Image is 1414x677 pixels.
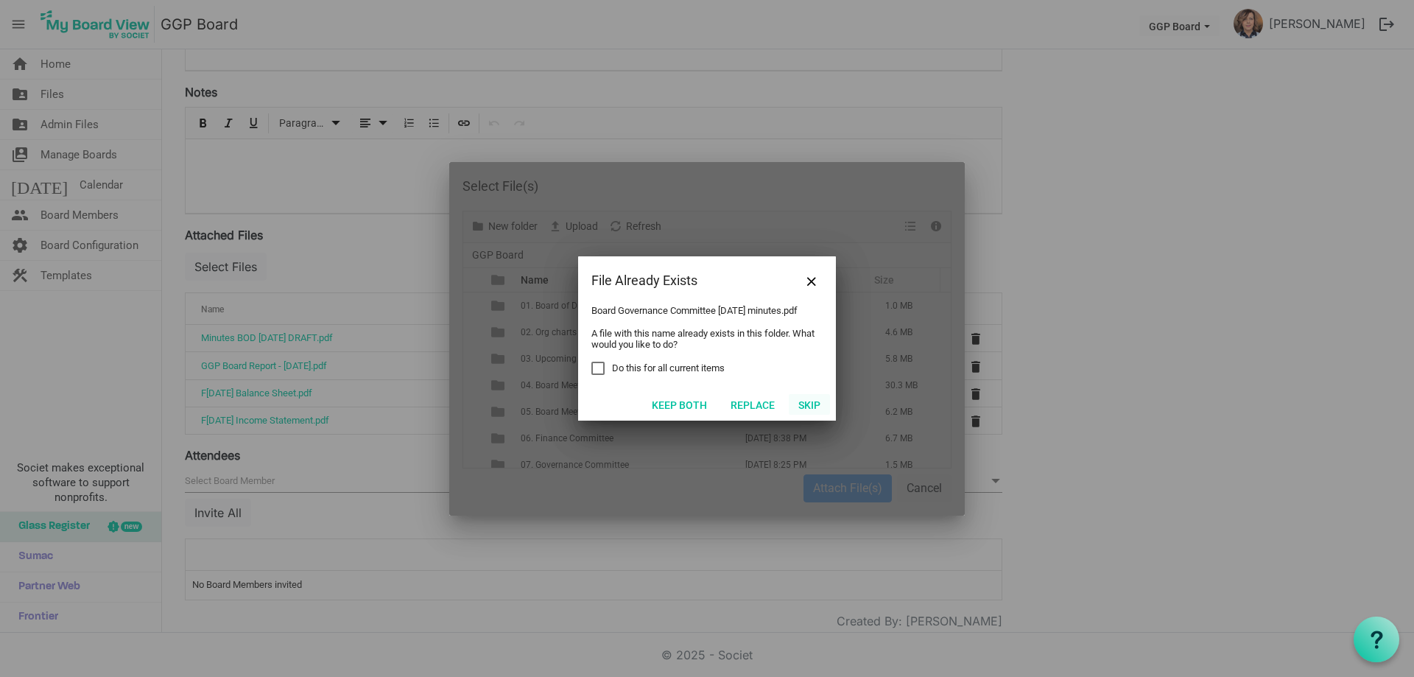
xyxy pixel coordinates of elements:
div: Board Governance Committee [DATE] minutes.pdf [578,305,836,388]
button: Replace [721,394,784,415]
button: Skip [789,394,830,415]
span: Do this for all current items [612,362,725,375]
div: A file with this name already exists in this folder. What would you like to do? [591,316,823,362]
div: File Already Exists [591,270,776,292]
button: Close [801,270,823,292]
button: Keep both [642,394,717,415]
